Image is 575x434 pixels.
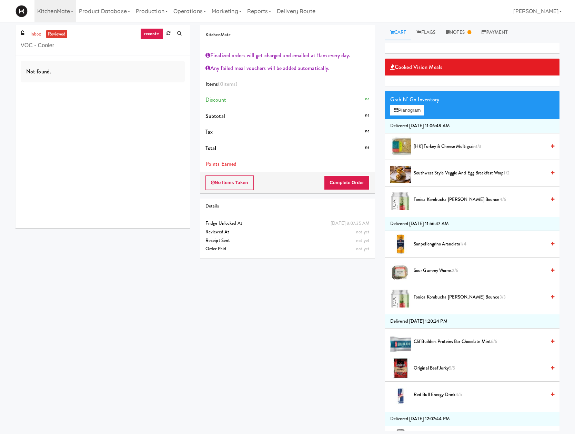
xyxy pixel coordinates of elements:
a: Cart [385,25,412,40]
div: Sanpellengrino Aranciata1/4 [411,240,554,249]
li: Delivered [DATE] 12:07:44 PM [385,412,559,426]
div: Sour Gummy Worms2/6 [411,266,554,275]
div: [DATE] 8:07:35 AM [331,219,370,228]
span: Original Beef Jerky [414,364,546,373]
button: No Items Taken [205,175,254,190]
div: Fridge Unlocked At [205,219,370,228]
span: Points Earned [205,160,236,168]
span: Tax [205,128,213,136]
div: na [365,127,370,135]
li: Delivered [DATE] 11:06:48 AM [385,119,559,133]
h5: KitchenMate [205,32,370,38]
span: Subtotal [205,112,225,120]
li: Delivered [DATE] 11:56:47 AM [385,217,559,231]
div: na [365,111,370,120]
div: Red Bull Energy Drink4/5 [411,391,554,399]
span: not yet [356,237,370,244]
div: [HK] Turkey & Cheese Multigrain1/3 [411,142,554,151]
a: Flags [411,25,441,40]
span: Clif Builders proteins Bar Chocolate Mint [414,337,546,346]
span: Items [205,80,237,88]
div: Clif Builders proteins Bar Chocolate Mint6/6 [411,337,554,346]
span: Tonica Kombucha [PERSON_NAME] Bounce [414,195,546,204]
span: 4/6 [500,196,506,203]
span: 1/3 [476,143,481,150]
ng-pluralize: items [223,80,236,88]
span: (0 ) [218,80,237,88]
div: na [365,143,370,152]
div: Original Beef Jerky5/5 [411,364,554,373]
span: Sour Gummy Worms [414,266,546,275]
span: 1/4 [460,241,466,247]
div: Receipt Sent [205,236,370,245]
span: 3/3 [500,294,506,300]
button: Planogram [390,105,424,115]
span: Southwest Style Veggie and Egg Breakfast Wrap [414,169,546,178]
a: Notes [441,25,476,40]
a: recent [140,28,163,39]
span: 1/2 [504,170,509,176]
div: Any failed meal vouchers will be added automatically. [205,63,370,73]
div: Southwest Style Veggie and Egg Breakfast Wrap1/2 [411,169,554,178]
span: Sanpellengrino Aranciata [414,240,546,249]
div: Tonica Kombucha [PERSON_NAME] Bounce4/6 [411,195,554,204]
img: Micromart [16,5,28,17]
li: Delivered [DATE] 1:20:24 PM [385,314,559,329]
div: Grab N' Go Inventory [390,94,554,105]
span: Red Bull Energy Drink [414,391,546,399]
span: not yet [356,245,370,252]
span: not yet [356,229,370,235]
span: Cooked Vision Meals [390,62,442,72]
span: 6/6 [491,338,497,345]
span: Not found. [26,68,51,75]
input: Search vision orders [21,39,185,52]
a: Payment [476,25,513,40]
div: Details [205,202,370,211]
span: Tonica Kombucha [PERSON_NAME] Bounce [414,293,546,302]
button: Complete Order [324,175,370,190]
span: 2/6 [452,267,458,274]
span: 4/5 [455,391,462,398]
span: [HK] Turkey & Cheese Multigrain [414,142,546,151]
div: Order Paid [205,245,370,253]
a: reviewed [46,30,68,39]
div: Reviewed At [205,228,370,236]
div: Tonica Kombucha [PERSON_NAME] Bounce3/3 [411,293,554,302]
div: Finalized orders will get charged and emailed at 11am every day. [205,50,370,61]
span: Total [205,144,216,152]
span: Discount [205,96,226,104]
a: inbox [29,30,43,39]
div: na [365,95,370,103]
span: 5/5 [449,365,455,371]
